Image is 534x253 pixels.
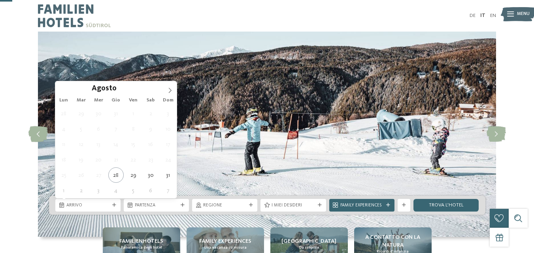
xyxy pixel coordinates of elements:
span: Agosto 28, 2025 [108,167,124,183]
span: Agosto 19, 2025 [74,152,89,167]
a: EN [490,13,496,18]
img: Hotel sulle piste da sci per bambini: divertimento senza confini [38,32,496,237]
span: A contatto con la natura [357,233,428,249]
span: Agosto 7, 2025 [108,121,124,137]
span: Agosto 27, 2025 [91,167,106,183]
span: Luglio 29, 2025 [74,106,89,121]
span: Agosto 26, 2025 [74,167,89,183]
span: Agosto 1, 2025 [126,106,141,121]
span: Agosto 11, 2025 [56,137,72,152]
span: Agosto 29, 2025 [126,167,141,183]
span: Agosto 13, 2025 [91,137,106,152]
span: Agosto 22, 2025 [126,152,141,167]
span: Agosto 31, 2025 [160,167,176,183]
span: Agosto 18, 2025 [56,152,72,167]
span: Settembre 7, 2025 [160,183,176,198]
input: Year [117,84,143,92]
span: Agosto 8, 2025 [126,121,141,137]
span: Menu [517,11,530,17]
span: Agosto 17, 2025 [160,137,176,152]
span: Agosto 23, 2025 [143,152,159,167]
span: Agosto 10, 2025 [160,121,176,137]
span: Settembre 3, 2025 [91,183,106,198]
span: Family experiences [199,237,251,245]
span: Mar [72,98,90,103]
a: DE [470,13,476,18]
span: Agosto 20, 2025 [91,152,106,167]
span: Panoramica degli hotel [121,245,162,250]
span: Agosto 6, 2025 [91,121,106,137]
span: Agosto 12, 2025 [74,137,89,152]
span: Settembre 5, 2025 [126,183,141,198]
span: Familienhotels [119,237,163,245]
span: Settembre 1, 2025 [56,183,72,198]
span: Dom [159,98,177,103]
span: I miei desideri [272,202,315,209]
span: Agosto 15, 2025 [126,137,141,152]
span: Agosto 30, 2025 [143,167,159,183]
span: Settembre 2, 2025 [74,183,89,198]
span: Una vacanza su misura [204,245,247,250]
span: Regione [203,202,246,209]
a: trova l’hotel [413,199,479,212]
span: Luglio 31, 2025 [108,106,124,121]
span: Agosto 14, 2025 [108,137,124,152]
span: Lun [55,98,73,103]
span: Agosto 24, 2025 [160,152,176,167]
span: Agosto 25, 2025 [56,167,72,183]
span: Agosto 2, 2025 [143,106,159,121]
span: Gio [107,98,125,103]
span: Da scoprire [299,245,319,250]
span: Agosto 21, 2025 [108,152,124,167]
span: Agosto 9, 2025 [143,121,159,137]
span: [GEOGRAPHIC_DATA] [281,237,336,245]
span: Agosto 3, 2025 [160,106,176,121]
span: Sab [142,98,159,103]
span: Mer [90,98,107,103]
span: Agosto 5, 2025 [74,121,89,137]
span: Luglio 28, 2025 [56,106,72,121]
span: Settembre 6, 2025 [143,183,159,198]
span: Ven [125,98,142,103]
span: Agosto 16, 2025 [143,137,159,152]
span: Agosto [92,85,117,93]
span: Luglio 30, 2025 [91,106,106,121]
a: IT [480,13,485,18]
span: Agosto 4, 2025 [56,121,72,137]
span: Partenza [135,202,178,209]
span: Arrivo [66,202,109,209]
span: Family Experiences [340,202,383,209]
span: Settembre 4, 2025 [108,183,124,198]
